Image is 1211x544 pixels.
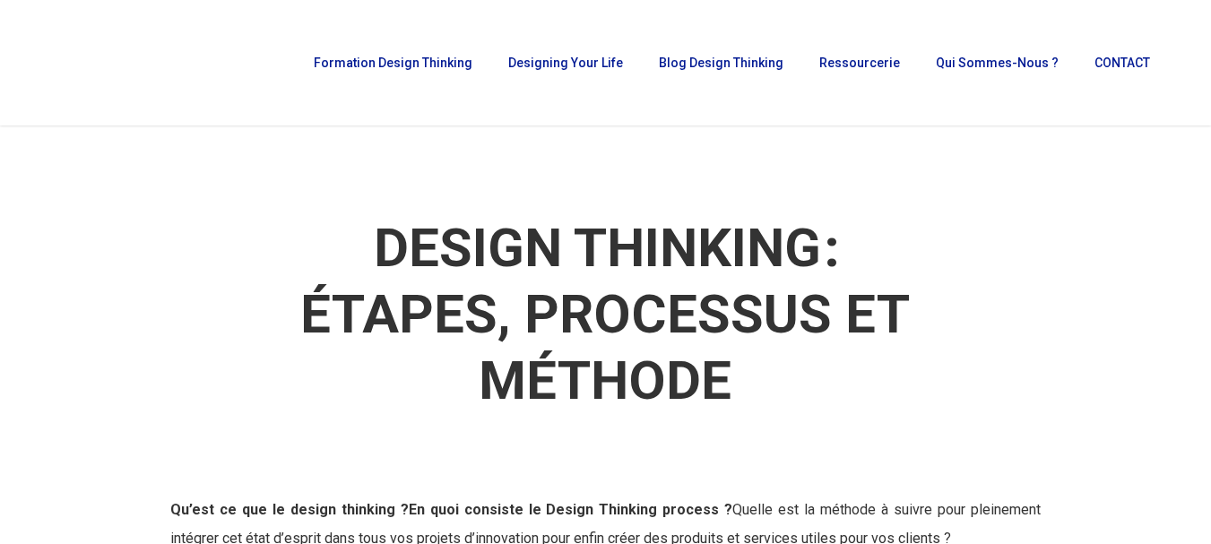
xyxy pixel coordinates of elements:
[819,56,900,70] span: Ressourcerie
[170,501,732,518] strong: En quoi consiste le Design Thinking process ?
[659,56,783,70] span: Blog Design Thinking
[1086,56,1159,69] a: CONTACT
[314,56,472,70] span: Formation Design Thinking
[371,216,840,280] strong: :
[499,56,632,69] a: Designing Your Life
[170,501,409,518] span: Qu’est ce que le design thinking ?
[25,27,214,99] img: French Future Academy
[508,56,623,70] span: Designing Your Life
[810,56,909,69] a: Ressourcerie
[650,56,792,69] a: Blog Design Thinking
[300,282,910,412] strong: ÉTAPES, PROCESSUS ET MÉTHODE
[371,216,824,280] em: DESIGN THINKING
[936,56,1059,70] span: Qui sommes-nous ?
[305,56,481,69] a: Formation Design Thinking
[1094,56,1150,70] span: CONTACT
[927,56,1068,69] a: Qui sommes-nous ?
